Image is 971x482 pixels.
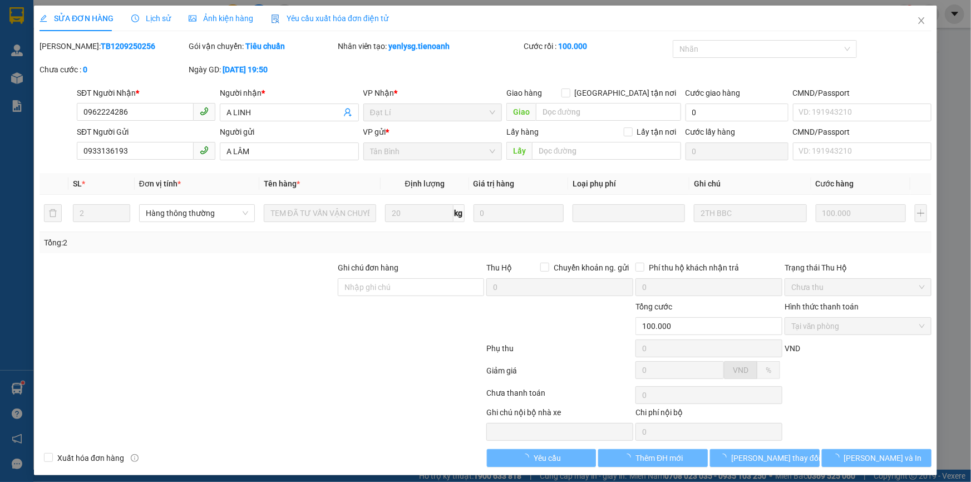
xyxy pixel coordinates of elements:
[474,204,564,222] input: 0
[53,452,129,464] span: Xuất hóa đơn hàng
[793,126,931,138] div: CMND/Passport
[271,14,280,23] img: icon
[686,142,788,160] input: Cước lấy hàng
[245,42,285,51] b: Tiêu chuẩn
[689,173,811,195] th: Ghi chú
[486,263,512,272] span: Thu Hộ
[568,173,689,195] th: Loại phụ phí
[83,65,87,74] b: 0
[77,87,215,99] div: SĐT Người Nhận
[44,204,62,222] button: delete
[189,14,253,23] span: Ảnh kiện hàng
[686,88,741,97] label: Cước giao hàng
[40,40,186,52] div: [PERSON_NAME]:
[785,302,859,311] label: Hình thức thanh toán
[694,204,806,222] input: Ghi Chú
[766,366,771,375] span: %
[506,103,536,121] span: Giao
[264,204,376,222] input: VD: Bàn, Ghế
[139,179,181,188] span: Đơn vị tính
[633,126,681,138] span: Lấy tận nơi
[635,406,782,423] div: Chi phí nội bộ
[220,126,358,138] div: Người gửi
[40,14,114,23] span: SỬA ĐƠN HÀNG
[200,107,209,116] span: phone
[791,279,925,296] span: Chưa thu
[264,179,300,188] span: Tên hàng
[570,87,681,99] span: [GEOGRAPHIC_DATA] tận nơi
[635,302,672,311] span: Tổng cước
[131,14,139,22] span: clock-circle
[454,204,465,222] span: kg
[189,63,336,76] div: Ngày GD:
[189,40,336,52] div: Gói vận chuyển:
[534,452,561,464] span: Yêu cầu
[506,88,542,97] span: Giao hàng
[101,42,155,51] b: TB1209250256
[474,179,515,188] span: Giá trị hàng
[200,146,209,155] span: phone
[686,104,788,121] input: Cước giao hàng
[915,204,927,222] button: plus
[370,143,495,160] span: Tân Bình
[189,14,196,22] span: picture
[363,126,502,138] div: VP gửi
[793,87,931,99] div: CMND/Passport
[791,318,925,335] span: Tại văn phòng
[710,449,820,467] button: [PERSON_NAME] thay đổi
[271,14,388,23] span: Yêu cầu xuất hóa đơn điện tử
[635,452,683,464] span: Thêm ĐH mới
[343,108,352,117] span: user-add
[486,342,635,362] div: Phụ thu
[486,365,635,384] div: Giảm giá
[506,142,532,160] span: Lấy
[370,104,495,121] span: Đạt Lí
[40,14,47,22] span: edit
[733,366,748,375] span: VND
[731,452,820,464] span: [PERSON_NAME] thay đổi
[644,262,743,274] span: Phí thu hộ khách nhận trả
[73,179,82,188] span: SL
[917,16,926,25] span: close
[338,40,522,52] div: Nhân viên tạo:
[131,454,139,462] span: info-circle
[598,449,708,467] button: Thêm ĐH mới
[223,65,268,74] b: [DATE] 19:50
[506,127,539,136] span: Lấy hàng
[719,454,731,461] span: loading
[524,40,671,52] div: Cước rồi :
[405,179,445,188] span: Định lượng
[363,88,395,97] span: VP Nhận
[844,452,922,464] span: [PERSON_NAME] và In
[832,454,844,461] span: loading
[558,42,587,51] b: 100.000
[131,14,171,23] span: Lịch sử
[532,142,681,160] input: Dọc đường
[906,6,937,37] button: Close
[536,103,681,121] input: Dọc đường
[623,454,635,461] span: loading
[338,263,399,272] label: Ghi chú đơn hàng
[686,127,736,136] label: Cước lấy hàng
[220,87,358,99] div: Người nhận
[146,205,248,222] span: Hàng thông thường
[77,126,215,138] div: SĐT Người Gửi
[785,344,800,353] span: VND
[816,179,854,188] span: Cước hàng
[521,454,534,461] span: loading
[389,42,450,51] b: yenlysg.tienoanh
[549,262,633,274] span: Chuyển khoản ng. gửi
[486,406,633,423] div: Ghi chú nội bộ nhà xe
[816,204,906,222] input: 0
[785,262,931,274] div: Trạng thái Thu Hộ
[40,63,186,76] div: Chưa cước :
[44,237,375,249] div: Tổng: 2
[822,449,931,467] button: [PERSON_NAME] và In
[486,387,635,406] div: Chưa thanh toán
[487,449,597,467] button: Yêu cầu
[338,278,485,296] input: Ghi chú đơn hàng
